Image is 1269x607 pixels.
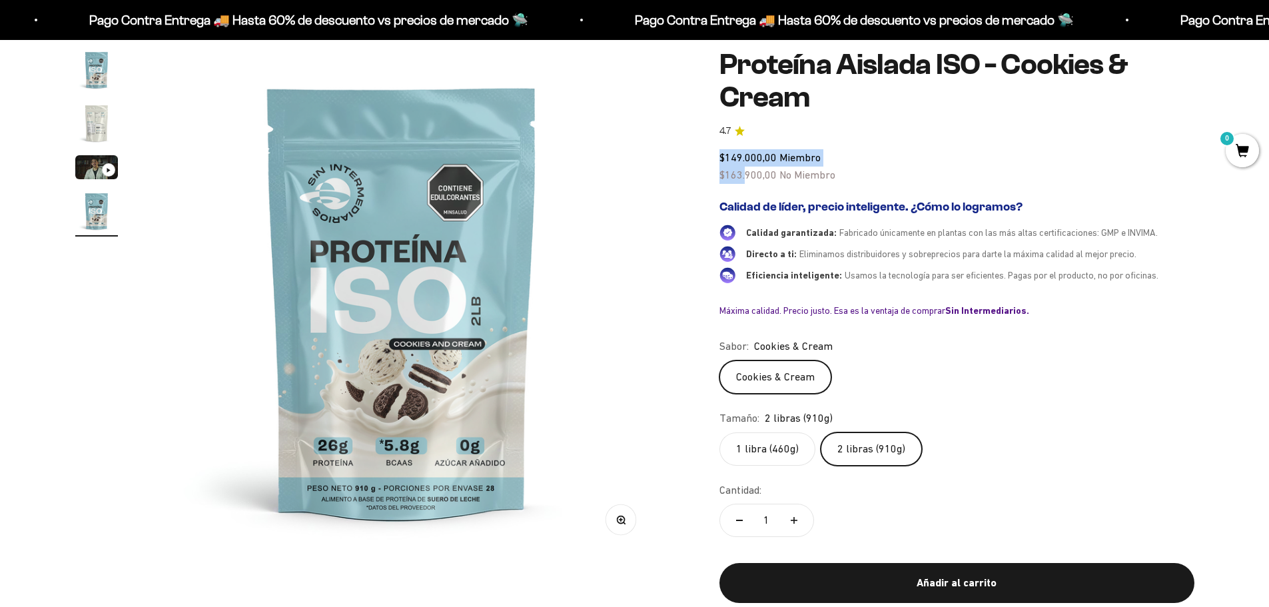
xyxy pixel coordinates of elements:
[719,410,759,427] legend: Tamaño:
[719,124,1194,139] a: 4.74.7 de 5.0 estrellas
[746,249,797,259] span: Directo a ti:
[719,151,777,163] span: $149.000,00
[618,9,1057,31] p: Pago Contra Entrega 🚚 Hasta 60% de descuento vs precios de mercado 🛸
[75,190,118,237] button: Ir al artículo 4
[72,9,511,31] p: Pago Contra Entrega 🚚 Hasta 60% de descuento vs precios de mercado 🛸
[719,200,1194,215] h2: Calidad de líder, precio inteligente. ¿Cómo lo logramos?
[149,49,655,554] img: Proteína Aislada ISO - Cookies & Cream
[719,482,761,499] label: Cantidad:
[75,49,118,95] button: Ir al artículo 1
[75,49,118,91] img: Proteína Aislada ISO - Cookies & Cream
[779,169,835,181] span: No Miembro
[75,102,118,149] button: Ir al artículo 2
[754,338,833,355] span: Cookies & Cream
[775,504,813,536] button: Aumentar cantidad
[719,225,735,241] img: Calidad garantizada
[746,227,837,238] span: Calidad garantizada:
[75,102,118,145] img: Proteína Aislada ISO - Cookies & Cream
[719,338,749,355] legend: Sabor:
[75,190,118,233] img: Proteína Aislada ISO - Cookies & Cream
[945,305,1029,316] b: Sin Intermediarios.
[719,49,1194,113] h1: Proteína Aislada ISO - Cookies & Cream
[746,270,842,281] span: Eficiencia inteligente:
[719,124,731,139] span: 4.7
[839,227,1158,238] span: Fabricado únicamente en plantas con las más altas certificaciones: GMP e INVIMA.
[746,574,1168,592] div: Añadir al carrito
[845,270,1158,281] span: Usamos la tecnología para ser eficientes. Pagas por el producto, no por oficinas.
[719,169,777,181] span: $163.900,00
[1219,131,1235,147] mark: 0
[765,410,833,427] span: 2 libras (910g)
[719,563,1194,603] button: Añadir al carrito
[1226,145,1259,159] a: 0
[75,155,118,183] button: Ir al artículo 3
[719,304,1194,316] div: Máxima calidad. Precio justo. Esa es la ventaja de comprar
[779,151,821,163] span: Miembro
[799,249,1136,259] span: Eliminamos distribuidores y sobreprecios para darte la máxima calidad al mejor precio.
[720,504,759,536] button: Reducir cantidad
[719,246,735,262] img: Directo a ti
[719,267,735,283] img: Eficiencia inteligente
